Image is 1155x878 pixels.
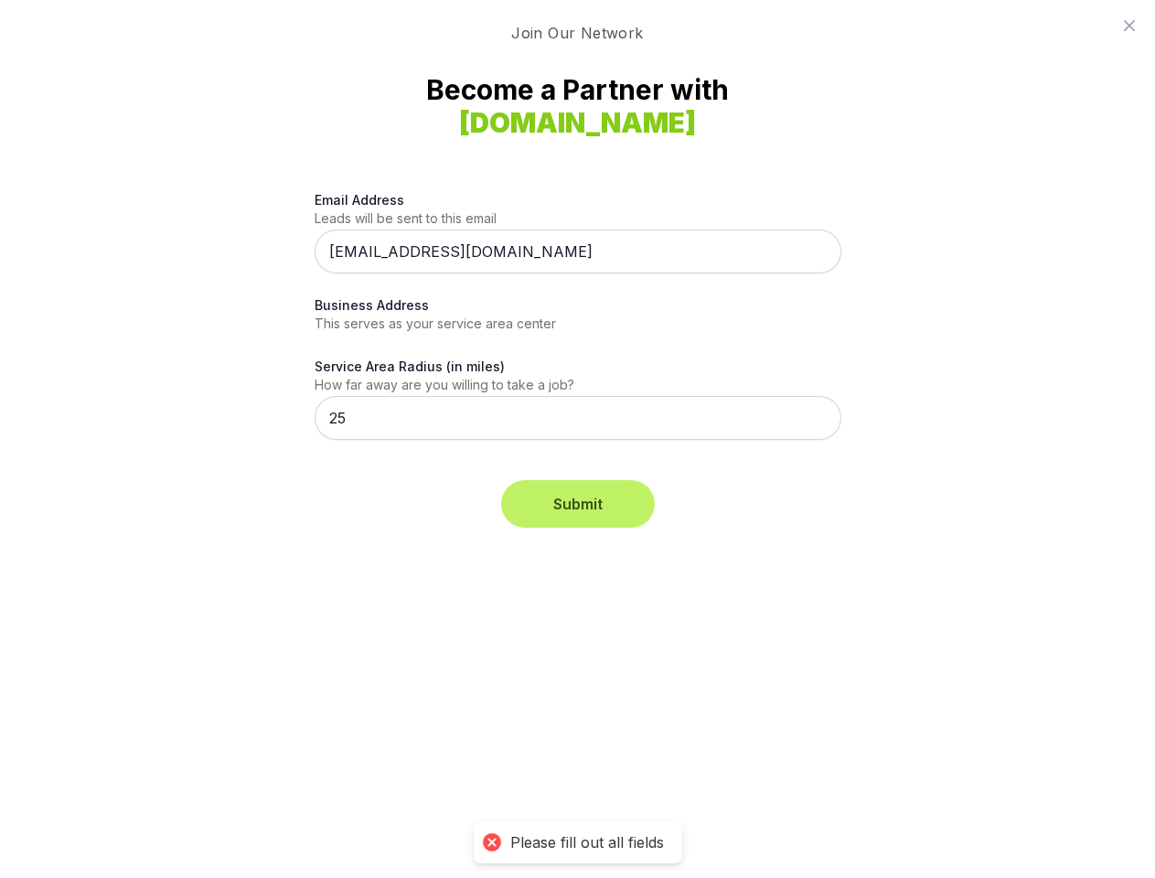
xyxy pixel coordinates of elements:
strong: Become a Partner with [344,73,812,139]
div: Please fill out all fields [510,833,664,852]
p: How far away are you willing to take a job? [315,376,841,394]
strong: [DOMAIN_NAME] [459,106,696,139]
label: Service Area Radius (in miles) [315,357,841,376]
input: me@gmail.com [315,230,841,273]
span: Join Our Network [497,22,658,44]
label: Business Address [315,295,841,315]
p: This serves as your service area center [315,315,841,333]
button: Submit [505,484,651,524]
p: Leads will be sent to this email [315,209,841,228]
label: Email Address [315,190,841,209]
